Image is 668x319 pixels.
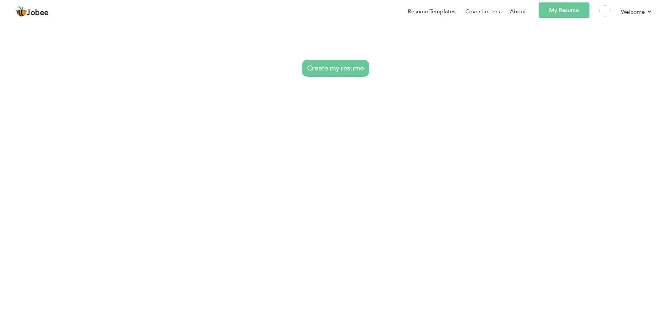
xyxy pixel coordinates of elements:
a: Jobee [16,6,49,17]
a: Create my resume [302,60,369,77]
a: Resume Templates [408,7,456,16]
a: Cover Letters [465,7,500,16]
a: Welcome [621,7,652,16]
a: About [510,7,526,16]
a: My Resume [539,2,589,18]
img: Profile Img [599,5,610,16]
span: Jobee [27,9,49,17]
img: jobee.io [16,6,27,17]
